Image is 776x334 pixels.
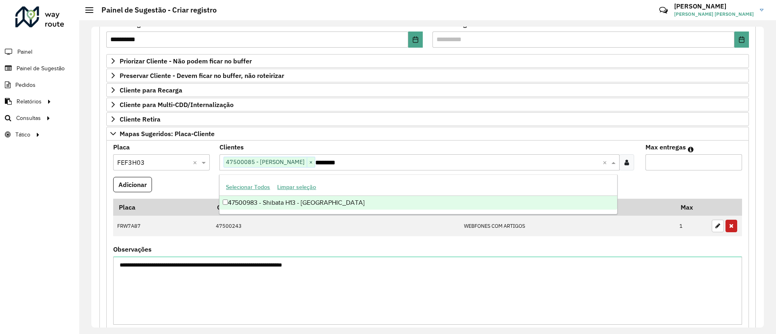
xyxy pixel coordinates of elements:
span: Pedidos [15,81,36,89]
span: Cliente para Recarga [120,87,182,93]
span: Painel [17,48,32,56]
button: Limpar seleção [274,181,320,193]
button: Choose Date [408,32,423,48]
ng-dropdown-panel: Options list [219,174,617,214]
h3: [PERSON_NAME] [674,2,754,10]
button: Adicionar [113,177,152,192]
div: 47500983 - Shibata H13 - [GEOGRAPHIC_DATA] [219,196,617,210]
a: Priorizar Cliente - Não podem ficar no buffer [106,54,749,68]
td: 1 [675,216,708,237]
span: Preservar Cliente - Devem ficar no buffer, não roteirizar [120,72,284,79]
label: Observações [113,244,152,254]
span: Tático [15,130,30,139]
span: Painel de Sugestão [17,64,65,73]
a: Cliente para Multi-CDD/Internalização [106,98,749,111]
td: 47500243 [211,216,460,237]
span: Cliente Retira [120,116,160,122]
em: Máximo de clientes que serão colocados na mesma rota com os clientes informados [688,146,694,153]
span: Clear all [193,158,200,167]
span: 47500085 - [PERSON_NAME] [224,157,307,167]
label: Placa [113,142,130,152]
th: Placa [113,199,211,216]
a: Cliente para Recarga [106,83,749,97]
h2: Painel de Sugestão - Criar registro [93,6,217,15]
button: Choose Date [734,32,749,48]
th: Código Cliente [211,199,460,216]
span: × [307,158,315,167]
th: Max [675,199,708,216]
span: Cliente para Multi-CDD/Internalização [120,101,234,108]
a: Mapas Sugeridos: Placa-Cliente [106,127,749,141]
span: Relatórios [17,97,42,106]
span: Mapas Sugeridos: Placa-Cliente [120,130,215,137]
span: Priorizar Cliente - Não podem ficar no buffer [120,58,252,64]
a: Contato Rápido [655,2,672,19]
label: Clientes [219,142,244,152]
label: Max entregas [645,142,686,152]
span: Clear all [603,158,609,167]
td: FRW7A87 [113,216,211,237]
span: Consultas [16,114,41,122]
td: WEBFONES COM ARTIGOS [460,216,675,237]
a: Cliente Retira [106,112,749,126]
a: Preservar Cliente - Devem ficar no buffer, não roteirizar [106,69,749,82]
button: Selecionar Todos [222,181,274,193]
span: [PERSON_NAME] [PERSON_NAME] [674,11,754,18]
